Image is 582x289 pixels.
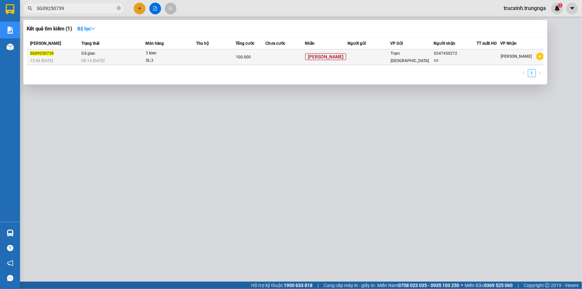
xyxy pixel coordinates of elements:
[7,230,14,237] img: warehouse-icon
[196,41,209,46] span: Thu hộ
[236,55,251,59] span: 100.000
[7,260,13,266] span: notification
[434,50,476,57] div: 0347450272
[7,27,14,34] img: solution-icon
[520,69,528,77] li: Previous Page
[91,26,95,31] span: down
[27,25,72,32] h3: Kết quả tìm kiếm ( 1 )
[536,69,544,77] li: Next Page
[28,6,32,11] span: search
[81,58,104,63] span: 08:14 [DATE]
[520,69,528,77] button: left
[348,41,366,46] span: Người gửi
[391,41,403,46] span: VP Gửi
[117,6,121,10] span: close-circle
[30,41,61,46] span: [PERSON_NAME]
[434,41,455,46] span: Người nhận
[434,57,476,64] div: cơ
[117,5,121,12] span: close-circle
[146,50,196,57] div: 3 kien
[236,41,255,46] span: Tổng cước
[72,23,101,34] button: Bộ lọcdown
[6,4,14,14] img: logo-vxr
[7,245,13,251] span: question-circle
[77,26,95,31] strong: Bộ lọc
[501,54,532,59] span: [PERSON_NAME]
[305,41,315,46] span: Nhãn
[81,51,95,56] span: Đã giao
[522,71,526,75] span: left
[501,41,517,46] span: VP Nhận
[305,53,346,60] span: [PERSON_NAME]
[265,41,285,46] span: Chưa cước
[536,69,544,77] button: right
[7,43,14,50] img: warehouse-icon
[37,5,115,12] input: Tìm tên, số ĐT hoặc mã đơn
[391,51,429,63] span: Trạm [GEOGRAPHIC_DATA]
[538,71,542,75] span: right
[146,57,196,64] div: SL: 3
[145,41,164,46] span: Món hàng
[536,53,544,60] span: plus-circle
[7,275,13,281] span: message
[30,58,53,63] span: 12:46 [DATE]
[30,51,54,56] span: SG09250739
[528,69,536,77] a: 1
[81,41,99,46] span: Trạng thái
[477,41,497,46] span: TT xuất HĐ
